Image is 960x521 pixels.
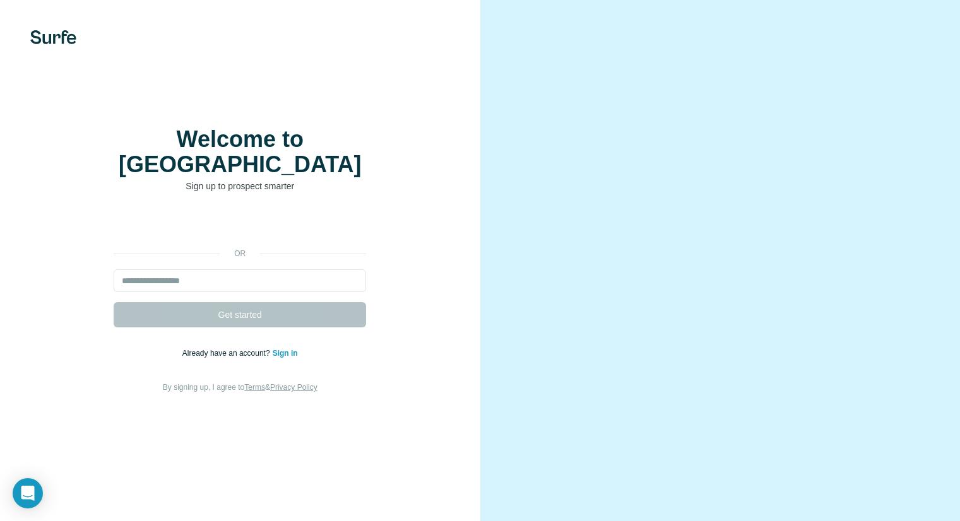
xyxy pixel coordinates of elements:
p: or [220,248,260,259]
div: Open Intercom Messenger [13,478,43,508]
p: Sign up to prospect smarter [114,180,366,192]
img: Surfe's logo [30,30,76,44]
h1: Welcome to [GEOGRAPHIC_DATA] [114,127,366,177]
a: Privacy Policy [270,383,317,392]
span: By signing up, I agree to & [163,383,317,392]
a: Sign in [273,349,298,358]
span: Already have an account? [182,349,273,358]
iframe: Sign in with Google Button [107,211,372,239]
a: Terms [244,383,265,392]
